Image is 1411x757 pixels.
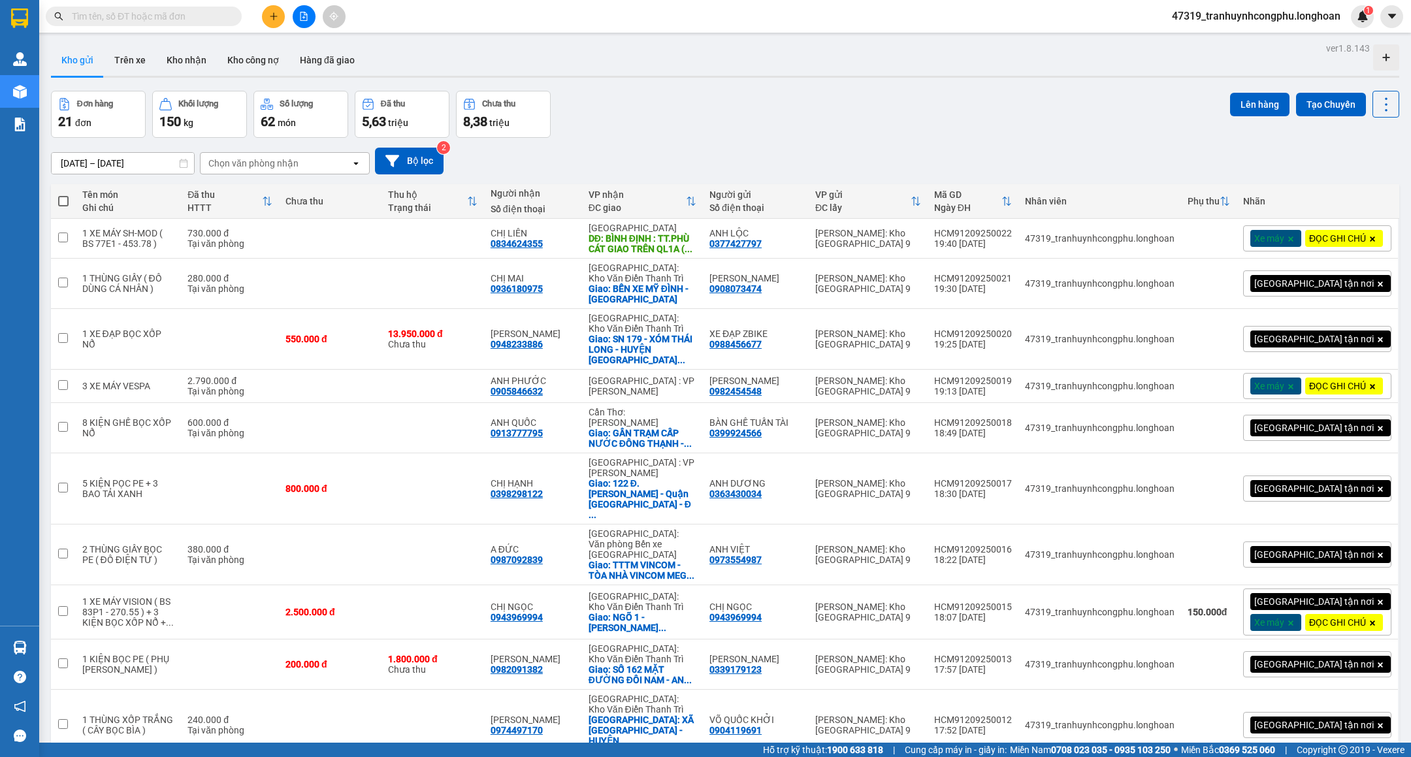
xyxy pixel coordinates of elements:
div: [PERSON_NAME]: Kho [GEOGRAPHIC_DATA] 9 [815,329,921,349]
strong: PHIẾU DÁN LÊN HÀNG [92,6,264,24]
div: 3 XE MÁY VESPA [82,381,175,391]
div: Giao: 122 Đ.Nguyễn Văn Linh - Quận Hải Châu - Đà Nẵng [589,478,696,520]
div: Số lượng [280,99,313,108]
div: 17:57 [DATE] [934,664,1012,675]
div: 0834624355 [491,238,543,249]
div: Đã thu [381,99,405,108]
div: 47319_tranhuynhcongphu.longhoan [1025,607,1175,617]
span: Xe máy [1254,380,1284,392]
span: Miền Bắc [1181,743,1275,757]
div: 8 KIỆN GHẾ BỌC XỐP NỔ [82,417,175,438]
strong: 0708 023 035 - 0935 103 250 [1051,745,1171,755]
div: ANH DUY [709,654,802,664]
div: 19:30 [DATE] [934,283,1012,294]
div: 18:22 [DATE] [934,555,1012,565]
div: VP gửi [815,189,911,200]
span: ... [166,617,174,628]
div: HCM91209250017 [934,478,1012,489]
div: 0982454548 [709,386,762,396]
div: Ghi chú [82,202,175,213]
button: Số lượng62món [253,91,348,138]
div: 0363430034 [709,489,762,499]
strong: CSKH: [36,44,69,56]
span: copyright [1338,745,1348,754]
span: 62 [261,114,275,129]
div: 0982091382 [491,664,543,675]
div: Tại văn phòng [187,555,272,565]
span: triệu [489,118,510,128]
button: Đơn hàng21đơn [51,91,146,138]
div: Mã GD [934,189,1001,200]
span: ⚪️ [1174,747,1178,752]
span: [GEOGRAPHIC_DATA] tận nơi [1254,596,1374,607]
span: [GEOGRAPHIC_DATA] tận nơi [1254,422,1374,434]
th: Toggle SortBy [809,184,928,219]
div: [GEOGRAPHIC_DATA]: Văn phòng Bến xe [GEOGRAPHIC_DATA] [589,528,696,560]
div: 280.000 đ [187,273,272,283]
div: Giao: NGÕ 1 - TRIỆU QUANG PHỤC - TRUNG THÀNH - PHỔ YÊN - THÁI NGUYÊN [589,612,696,633]
div: XE ĐẠP ZBIKE [709,329,802,339]
div: Tại văn phòng [187,725,272,735]
span: Hỗ trợ kỹ thuật: [763,743,883,757]
div: [GEOGRAPHIC_DATA]: Kho Văn Điển Thanh Trì [589,591,696,612]
div: [PERSON_NAME]: Kho [GEOGRAPHIC_DATA] 9 [815,715,921,735]
span: plus [269,12,278,21]
span: CÔNG TY TNHH CHUYỂN PHÁT NHANH BẢO AN [103,44,261,68]
div: [PERSON_NAME]: Kho [GEOGRAPHIC_DATA] 9 [815,376,921,396]
div: CHỊ HẠNH [491,478,576,489]
div: HCM91209250016 [934,544,1012,555]
span: [GEOGRAPHIC_DATA] tận nơi [1254,658,1374,670]
div: Khối lượng [178,99,218,108]
img: solution-icon [13,118,27,131]
div: ANH QUỐC [491,417,576,428]
div: 730.000 đ [187,228,272,238]
div: ver 1.8.143 [1326,41,1370,56]
div: Người nhận [491,188,576,199]
div: Người gửi [709,189,802,200]
th: Toggle SortBy [181,184,279,219]
div: VÕ QUỐC KHỞI [709,715,802,725]
div: HCM91209250019 [934,376,1012,386]
span: món [278,118,296,128]
div: ĐC lấy [815,202,911,213]
div: 0908073474 [709,283,762,294]
div: 1 XE ĐẠP BỌC XỐP NỔ [82,329,175,349]
div: CHỊ MAI [491,273,576,283]
div: 1 THÙNG XỐP TRẮNG ( CÂY BỌC BÌA ) [82,715,175,735]
div: Giao: TTTM VINCOM - TÒA NHÀ VINCOM MEGA MALL VŨ YÊN - THỦY NGUYÊN - HẢI PHÒNG [589,560,696,581]
div: Cần Thơ: [PERSON_NAME] [589,407,696,428]
div: 1.800.000 đ [388,654,478,664]
th: Toggle SortBy [928,184,1018,219]
div: Tên món [82,189,175,200]
div: Đơn hàng [77,99,113,108]
div: Tạo kho hàng mới [1373,44,1399,71]
div: 380.000 đ [187,544,272,555]
span: ... [677,355,685,365]
span: Xe máy [1254,617,1284,628]
span: ĐỌC GHI CHÚ [1309,380,1366,392]
div: [GEOGRAPHIC_DATA]: Kho Văn Điển Thanh Trì [589,694,696,715]
button: Trên xe [104,44,156,76]
div: DĐ: BÌNH ĐỊNH : TT.PHÙ CÁT GIAO TRÊN QL1A ( CHỢ PHÙ CÁT ) [589,233,696,254]
div: Thu hộ [388,189,467,200]
strong: 150.000 đ [1188,607,1227,617]
span: kg [184,118,193,128]
div: 0913777795 [491,428,543,438]
span: 8,38 [463,114,487,129]
span: 21 [58,114,73,129]
div: ANH ĐĂNG [709,273,802,283]
div: [PERSON_NAME]: Kho [GEOGRAPHIC_DATA] 9 [815,478,921,499]
img: warehouse-icon [13,85,27,99]
div: [PERSON_NAME]: Kho [GEOGRAPHIC_DATA] 9 [815,228,921,249]
sup: 1 [1364,6,1373,15]
sup: 2 [437,141,450,154]
button: caret-down [1380,5,1403,28]
div: 0399924566 [709,428,762,438]
span: | [1285,743,1287,757]
button: Tạo Chuyến [1296,93,1366,116]
span: ... [684,438,692,449]
div: HCM91209250021 [934,273,1012,283]
div: 47319_tranhuynhcongphu.longhoan [1025,483,1175,494]
div: Giao: GẦN TRẠM CẤP NƯỚC ĐÔNG THẠNH - ĐÔNG THẠNH - CHÂU THÀNH - HẬU GIANG [589,428,696,449]
div: [PERSON_NAME]: Kho [GEOGRAPHIC_DATA] 9 [815,273,921,294]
